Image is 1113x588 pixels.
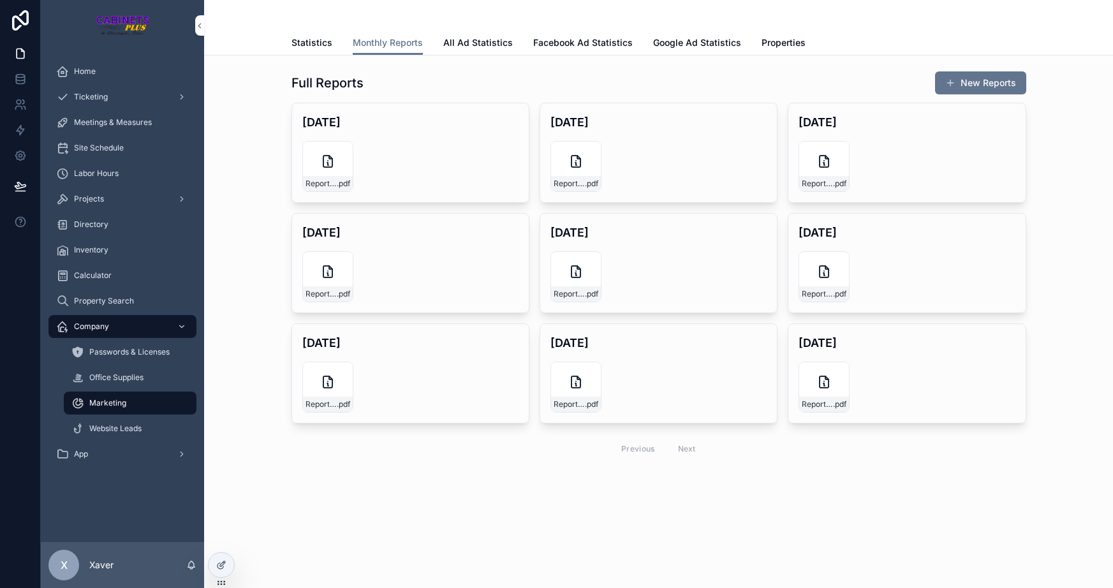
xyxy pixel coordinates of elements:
span: .pdf [585,179,598,189]
a: [DATE]Report-April-2025.pdf [540,213,778,313]
p: Xaver [89,559,114,571]
a: Passwords & Licenses [64,341,196,364]
span: Company [74,321,109,332]
a: [DATE]Report-May-2025.pdf [291,213,529,313]
a: [DATE]Report-March-2025.pdf [788,213,1026,313]
span: .pdf [337,289,350,299]
a: Inventory [48,239,196,261]
span: .pdf [337,399,350,409]
a: [DATE]Report-February-2025.pdf [291,323,529,423]
h4: [DATE] [799,114,1015,131]
span: .pdf [833,399,846,409]
a: Monthly Reports [353,31,423,55]
button: New Reports [935,71,1026,94]
span: Report-March-2025 [802,289,833,299]
h4: [DATE] [799,334,1015,351]
a: Projects [48,187,196,210]
span: Report-June-2025 [802,179,833,189]
a: Website Leads [64,417,196,440]
h4: [DATE] [550,224,767,241]
span: Monthly Reports [353,36,423,49]
a: [DATE]Report-January-2025.pdf [540,323,778,423]
span: Property Search [74,296,134,306]
span: .pdf [585,289,598,299]
a: Properties [762,31,806,57]
a: Directory [48,213,196,236]
h4: [DATE] [550,334,767,351]
span: Report-January-2025 [554,399,585,409]
a: Labor Hours [48,162,196,185]
span: Facebook Ad Statistics [533,36,633,49]
span: Website Leads [89,423,142,434]
a: Statistics [291,31,332,57]
span: Statistics [291,36,332,49]
span: .pdf [833,289,846,299]
span: Report-February-2025 [306,399,337,409]
span: Properties [762,36,806,49]
span: Report-December-2024 [802,399,833,409]
a: Google Ad Statistics [653,31,741,57]
a: Calculator [48,264,196,287]
span: Office Supplies [89,372,144,383]
h4: [DATE] [302,114,519,131]
span: Inventory [74,245,108,255]
img: App logo [96,15,150,36]
span: Report-May-2025 [306,289,337,299]
a: Home [48,60,196,83]
span: .pdf [833,179,846,189]
span: Report-July-2025 [554,179,585,189]
span: Report-April-2025 [554,289,585,299]
a: Site Schedule [48,136,196,159]
h4: [DATE] [799,224,1015,241]
span: App [74,449,88,459]
span: Site Schedule [74,143,124,153]
span: Marketing [89,398,126,408]
span: X [61,557,68,573]
h4: [DATE] [302,224,519,241]
a: App [48,443,196,466]
a: All Ad Statistics [443,31,513,57]
h1: Full Reports [291,74,364,92]
a: [DATE]Report-December-2024.pdf [788,323,1026,423]
span: Projects [74,194,104,204]
h4: [DATE] [550,114,767,131]
a: Meetings & Measures [48,111,196,134]
span: .pdf [585,399,598,409]
span: Directory [74,219,108,230]
span: Labor Hours [74,168,119,179]
span: All Ad Statistics [443,36,513,49]
h4: [DATE] [302,334,519,351]
div: scrollable content [41,51,204,482]
span: Ticketing [74,92,108,102]
span: Report-August-2025 [306,179,337,189]
a: Facebook Ad Statistics [533,31,633,57]
span: Home [74,66,96,77]
a: Ticketing [48,85,196,108]
a: Company [48,315,196,338]
span: Google Ad Statistics [653,36,741,49]
a: [DATE]Report-July-2025.pdf [540,103,778,203]
span: Passwords & Licenses [89,347,170,357]
a: [DATE]Report-August-2025.pdf [291,103,529,203]
span: .pdf [337,179,350,189]
span: Calculator [74,270,112,281]
a: [DATE]Report-June-2025.pdf [788,103,1026,203]
span: Meetings & Measures [74,117,152,128]
a: Property Search [48,290,196,312]
a: Marketing [64,392,196,415]
a: Office Supplies [64,366,196,389]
